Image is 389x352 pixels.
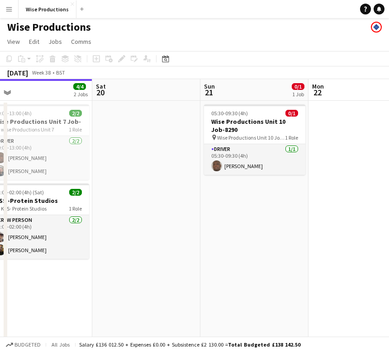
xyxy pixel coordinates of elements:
[56,69,65,76] div: BST
[312,82,324,90] span: Mon
[311,87,324,98] span: 22
[69,126,82,133] span: 1 Role
[285,134,298,141] span: 1 Role
[292,83,304,90] span: 0/1
[50,341,71,348] span: All jobs
[371,22,382,33] app-user-avatar: Paul Harris
[1,205,47,212] span: KSS- Protein Studios
[14,342,41,348] span: Budgeted
[48,38,62,46] span: Jobs
[25,36,43,47] a: Edit
[30,69,52,76] span: Week 38
[204,117,305,134] h3: Wise Productions Unit 10 Job-8290
[285,110,298,117] span: 0/1
[7,38,20,46] span: View
[203,87,215,98] span: 21
[211,110,248,117] span: 05:30-09:30 (4h)
[204,104,305,175] app-job-card: 05:30-09:30 (4h)0/1Wise Productions Unit 10 Job-8290 Wise Productions Unit 10 Job-82901 RoleDrive...
[79,341,300,348] div: Salary £136 012.50 + Expenses £0.00 + Subsistence £2 130.00 =
[95,87,106,98] span: 20
[96,82,106,90] span: Sat
[4,36,24,47] a: View
[204,144,305,175] app-card-role: Driver1/105:30-09:30 (4h)[PERSON_NAME]
[7,68,28,77] div: [DATE]
[19,0,76,18] button: Wise Productions
[1,126,54,133] span: wise Productions Unit 7
[45,36,66,47] a: Jobs
[69,189,82,196] span: 2/2
[204,82,215,90] span: Sun
[67,36,95,47] a: Comms
[69,205,82,212] span: 1 Role
[73,83,86,90] span: 4/4
[7,20,91,34] h1: Wise Productions
[29,38,39,46] span: Edit
[228,341,300,348] span: Total Budgeted £138 142.50
[217,134,285,141] span: Wise Productions Unit 10 Job-8290
[5,340,42,350] button: Budgeted
[69,110,82,117] span: 2/2
[71,38,91,46] span: Comms
[74,91,88,98] div: 2 Jobs
[292,91,304,98] div: 1 Job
